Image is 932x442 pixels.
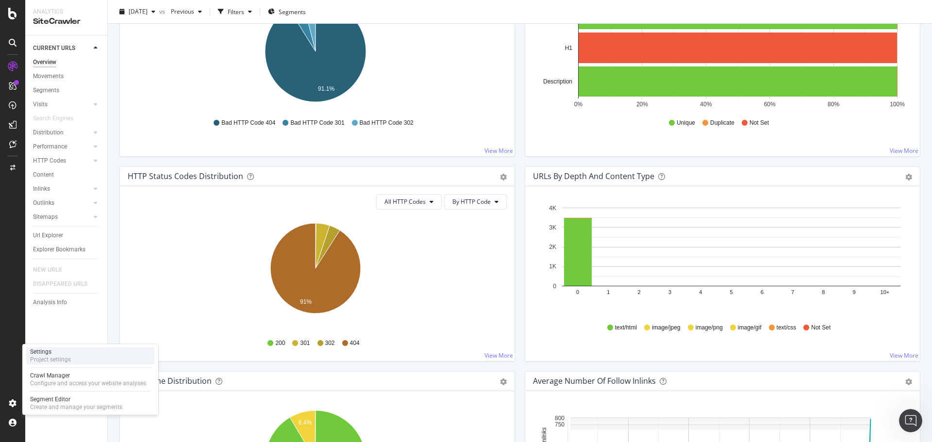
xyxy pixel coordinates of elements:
[533,171,654,181] div: URLs by Depth and Content Type
[8,87,186,126] div: SEO dit…
[33,279,97,289] a: DISAPPEARED URLS
[890,351,918,360] a: View More
[30,356,71,363] div: Project settings
[8,255,186,268] div: [DATE]
[31,39,176,47] span: [DOMAIN_NAME] | GA visits not showing up
[47,12,86,22] p: Actif il y a 4j
[30,379,146,387] div: Configure and access your website analyses
[33,114,73,124] div: Search Engines
[26,347,154,364] a: SettingsProject settings
[791,289,794,295] text: 7
[300,298,312,305] text: 91%
[116,4,159,19] button: [DATE]
[376,194,442,210] button: All HTTP Codes
[33,8,100,16] div: Analytics
[81,282,114,290] strong: Resolved
[33,265,62,275] div: NEW URLS
[576,289,579,295] text: 0
[167,4,206,19] button: Previous
[533,202,909,314] svg: A chart.
[638,289,641,295] text: 2
[10,33,184,53] a: [DOMAIN_NAME] | GA visits not showing up
[33,279,87,289] div: DISAPPEARED URLS
[811,324,831,332] span: Not Set
[615,324,637,332] span: text/html
[899,409,922,432] iframe: Intercom live chat
[533,376,656,386] div: Average Number of Follow Inlinks
[8,164,186,202] div: SEO dit…
[47,5,110,12] h1: [PERSON_NAME]
[33,184,91,194] a: Inlinks
[30,403,122,411] div: Create and manage your segments
[500,378,507,385] div: gear
[33,43,75,53] div: CURRENT URLS
[16,223,151,242] div: We will try to get back to you as soon as possible.
[43,170,179,189] div: bonjour, merci je vais tester avec un nouveau crawl
[761,289,764,295] text: 6
[350,339,360,347] span: 404
[214,4,256,19] button: Filters
[33,170,100,180] a: Content
[484,351,513,360] a: View More
[8,202,186,255] div: Customer Support dit…
[264,4,310,19] button: Segments
[549,263,556,270] text: 1K
[35,87,186,118] div: ah par contre le starting from ça devrait être 2025, pas 2024
[33,57,56,67] div: Overview
[44,272,162,280] span: Le ticket a été mis à jour • Il y a 1 sem
[33,297,67,308] div: Analysis Info
[905,174,912,180] div: gear
[30,395,122,403] div: Segment Editor
[33,245,100,255] a: Explorer Bookmarks
[543,78,572,85] text: Description
[8,302,186,333] div: Customer Support dit…
[300,339,310,347] span: 301
[33,16,100,27] div: SiteCrawler
[33,71,64,82] div: Movements
[33,198,54,208] div: Outlinks
[30,372,146,379] div: Crawl Manager
[221,119,275,127] span: Bad HTTP Code 404
[228,7,244,16] div: Filters
[33,85,100,96] a: Segments
[152,4,170,22] button: Accueil
[28,5,43,21] img: Profile image for Jenny
[16,131,151,150] div: Bonjour, les données relatives aux visites sont désormais disponibles.
[853,289,856,295] text: 9
[484,147,513,155] a: View More
[35,164,186,195] div: bonjour, merci je vais tester avec un nouveau crawl
[33,184,50,194] div: Inlinks
[700,101,712,108] text: 40%
[652,324,681,332] span: image/jpeg
[384,197,426,206] span: All HTTP Codes
[33,85,59,96] div: Segments
[33,114,83,124] a: Search Engines
[33,212,91,222] a: Sitemaps
[167,7,194,16] span: Previous
[30,348,71,356] div: Settings
[890,147,918,155] a: View More
[696,324,723,332] span: image/png
[555,415,565,422] text: 800
[170,4,188,21] div: Fermer
[33,265,71,275] a: NEW URLS
[565,45,573,51] text: H1
[279,7,306,16] span: Segments
[730,289,732,295] text: 5
[128,217,503,330] svg: A chart.
[828,101,839,108] text: 80%
[33,230,63,241] div: Url Explorer
[33,245,85,255] div: Explorer Bookmarks
[444,194,507,210] button: By HTTP Code
[33,128,64,138] div: Distribution
[749,119,769,127] span: Not Set
[33,142,67,152] div: Performance
[128,376,212,386] div: Load Time Distribution
[33,198,91,208] a: Outlinks
[275,339,285,347] span: 200
[128,171,243,181] div: HTTP Status Codes Distribution
[33,71,100,82] a: Movements
[16,208,151,218] div: Thank you for your patience.
[8,268,186,302] div: Jenny dit…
